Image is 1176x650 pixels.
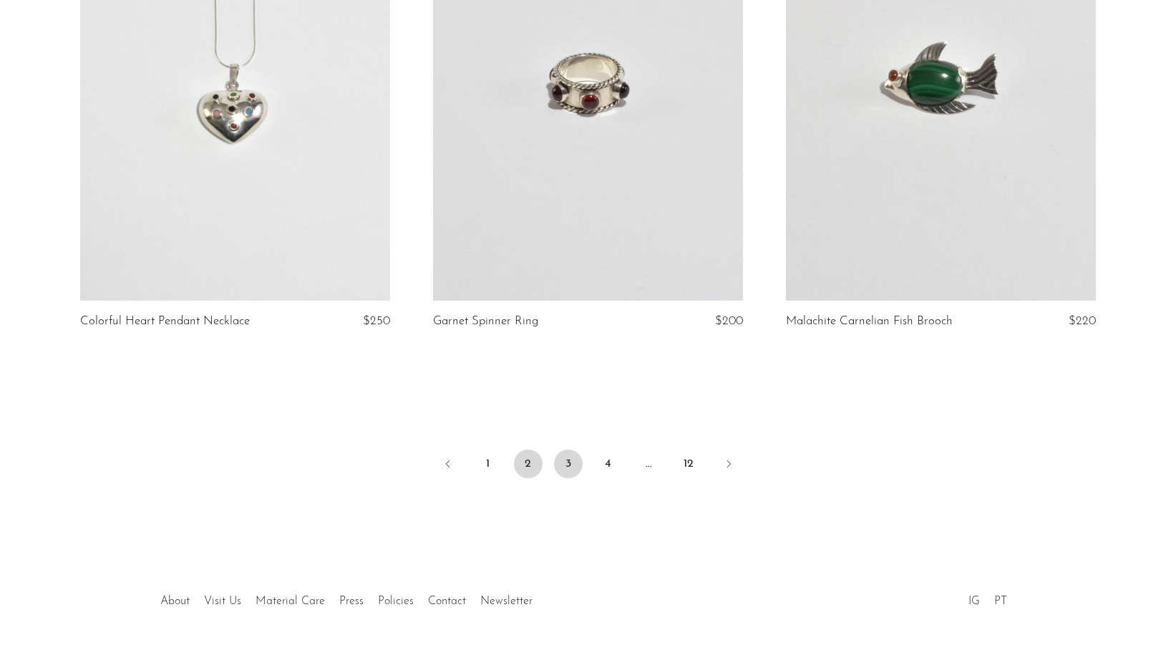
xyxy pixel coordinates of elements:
a: About [160,596,190,607]
a: Colorful Heart Pendant Necklace [80,315,250,328]
ul: Social Medias [961,584,1014,611]
a: PT [994,596,1007,607]
a: Press [339,596,364,607]
a: Next [714,450,743,481]
a: Malachite Carnelian Fish Brooch [786,315,953,328]
a: Visit Us [204,596,241,607]
a: 12 [674,450,703,478]
span: $220 [1069,315,1096,327]
span: … [634,450,663,478]
a: IG [968,596,980,607]
a: Material Care [256,596,325,607]
a: Previous [434,450,462,481]
a: Policies [378,596,414,607]
a: Garnet Spinner Ring [433,315,538,328]
span: 2 [514,450,543,478]
a: Contact [428,596,466,607]
a: 4 [594,450,623,478]
span: $200 [715,315,743,327]
span: $250 [363,315,390,327]
a: 3 [554,450,583,478]
a: 1 [474,450,502,478]
ul: Quick links [153,584,540,611]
